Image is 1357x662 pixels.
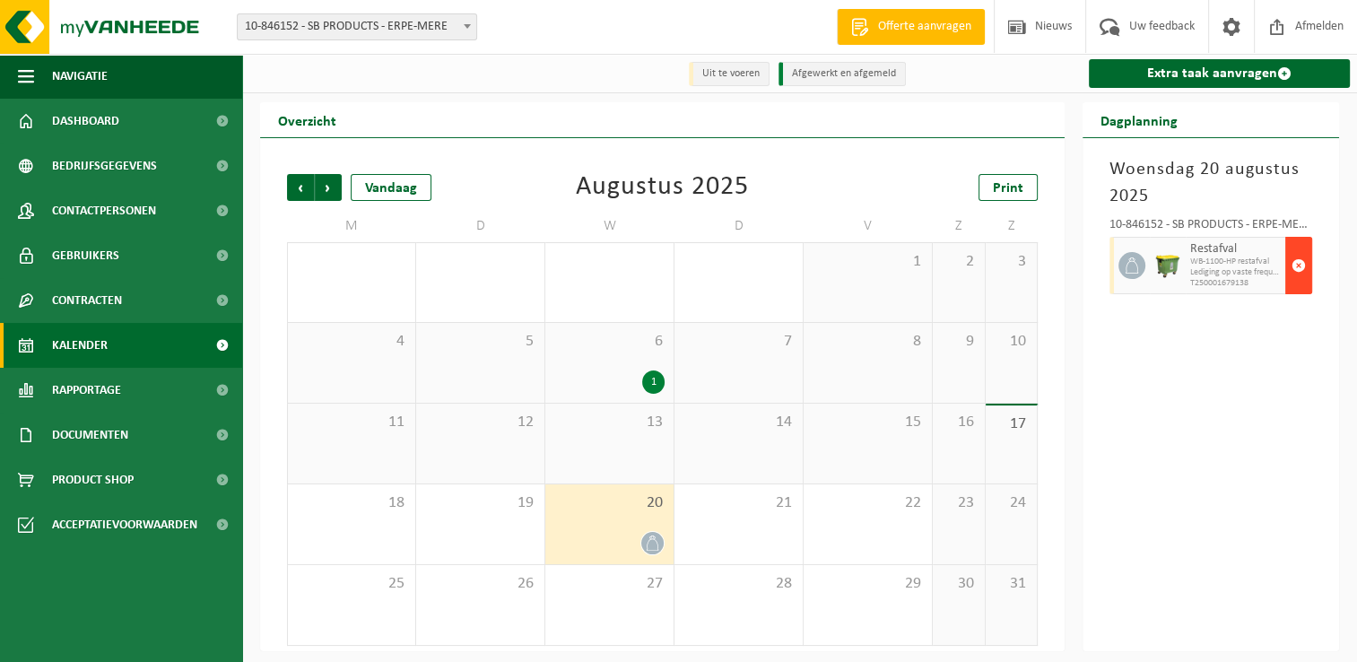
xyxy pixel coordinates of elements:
[52,99,119,144] span: Dashboard
[52,188,156,233] span: Contactpersonen
[52,54,108,99] span: Navigatie
[674,210,804,242] td: D
[995,493,1029,513] span: 24
[1083,102,1196,137] h2: Dagplanning
[933,210,986,242] td: Z
[425,574,535,594] span: 26
[554,574,665,594] span: 27
[237,13,477,40] span: 10-846152 - SB PRODUCTS - ERPE-MERE
[1109,219,1312,237] div: 10-846152 - SB PRODUCTS - ERPE-MERE
[297,413,406,432] span: 11
[351,174,431,201] div: Vandaag
[813,252,923,272] span: 1
[52,278,122,323] span: Contracten
[993,181,1023,196] span: Print
[52,233,119,278] span: Gebruikers
[813,574,923,594] span: 29
[297,332,406,352] span: 4
[837,9,985,45] a: Offerte aanvragen
[813,332,923,352] span: 8
[874,18,976,36] span: Offerte aanvragen
[1190,257,1281,267] span: WB-1100-HP restafval
[416,210,545,242] td: D
[1154,252,1181,279] img: WB-1100-HPE-GN-50
[979,174,1038,201] a: Print
[52,457,134,502] span: Product Shop
[315,174,342,201] span: Volgende
[1109,156,1312,210] h3: Woensdag 20 augustus 2025
[804,210,933,242] td: V
[995,332,1029,352] span: 10
[683,332,794,352] span: 7
[554,413,665,432] span: 13
[942,493,976,513] span: 23
[942,332,976,352] span: 9
[986,210,1039,242] td: Z
[425,413,535,432] span: 12
[554,493,665,513] span: 20
[683,574,794,594] span: 28
[1089,59,1350,88] a: Extra taak aanvragen
[287,174,314,201] span: Vorige
[425,493,535,513] span: 19
[995,414,1029,434] span: 17
[52,502,197,547] span: Acceptatievoorwaarden
[554,332,665,352] span: 6
[813,413,923,432] span: 15
[52,413,128,457] span: Documenten
[942,413,976,432] span: 16
[52,144,157,188] span: Bedrijfsgegevens
[287,210,416,242] td: M
[642,370,665,394] div: 1
[576,174,749,201] div: Augustus 2025
[779,62,906,86] li: Afgewerkt en afgemeld
[545,210,674,242] td: W
[683,493,794,513] span: 21
[942,574,976,594] span: 30
[425,332,535,352] span: 5
[297,493,406,513] span: 18
[52,323,108,368] span: Kalender
[995,252,1029,272] span: 3
[683,413,794,432] span: 14
[942,252,976,272] span: 2
[1190,267,1281,278] span: Lediging op vaste frequentie
[1190,278,1281,289] span: T250001679138
[1190,242,1281,257] span: Restafval
[995,574,1029,594] span: 31
[689,62,770,86] li: Uit te voeren
[52,368,121,413] span: Rapportage
[260,102,354,137] h2: Overzicht
[238,14,476,39] span: 10-846152 - SB PRODUCTS - ERPE-MERE
[297,574,406,594] span: 25
[813,493,923,513] span: 22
